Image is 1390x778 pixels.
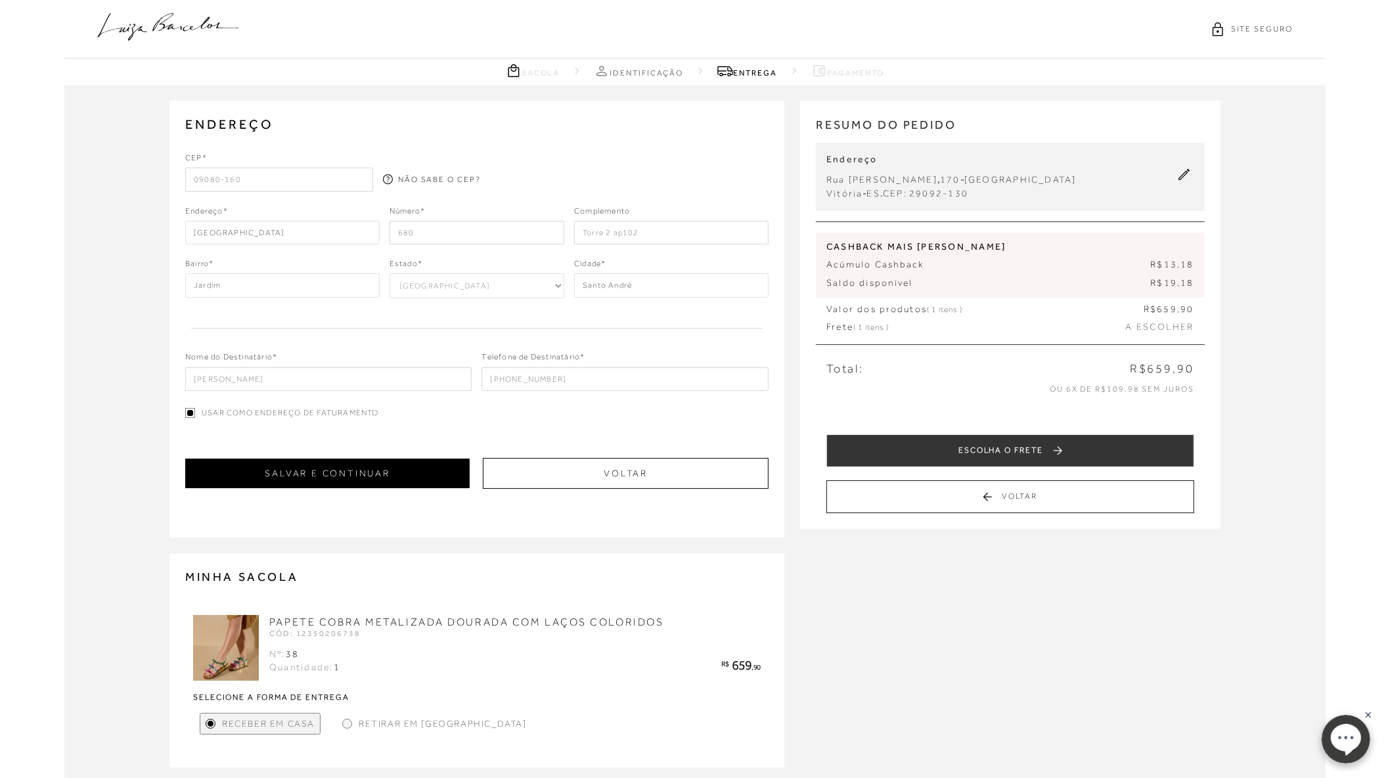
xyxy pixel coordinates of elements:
[269,629,361,638] span: CÓD: 12350206738
[883,188,907,198] span: CEP:
[1130,361,1194,377] span: R$659,90
[185,221,380,244] input: Rua, Logradouro, Avenida, etc
[826,277,1194,290] p: Saldo disponível
[185,408,195,418] input: Usar como endereço de faturamento
[185,205,228,221] span: Endereço*
[185,351,277,367] span: Nome do Destinatário*
[826,480,1194,513] button: Voltar
[185,459,470,488] button: SALVAR E CONTINUAR
[482,367,769,391] input: ( )
[826,303,962,316] span: Valor dos produtos
[940,174,960,185] span: 170
[594,62,683,79] a: Identificação
[383,174,481,185] a: NÃO SABE O CEP?
[574,205,630,221] span: Complemento
[286,649,299,659] span: 38
[1150,277,1194,290] span: R$19,18
[185,569,769,585] h2: MINHA SACOLA
[269,661,340,674] div: Quantidade:
[1157,304,1178,314] span: 659
[826,321,889,334] span: Frete
[1231,24,1293,35] span: SITE SEGURO
[1050,384,1194,394] span: ou 6x de R$109,98 sem juros
[826,173,1077,187] div: , -
[826,187,1077,200] div: - .
[826,434,1194,467] button: ESCOLHA O FRETE
[811,62,884,79] a: Pagamento
[574,258,606,273] span: Cidade*
[574,221,769,244] input: Ex: bloco, apartamento, etc
[826,174,937,185] span: Rua [PERSON_NAME]
[826,258,1194,271] p: Acúmulo Cashback
[751,663,761,671] span: ,90
[826,153,1077,166] p: Endereço
[185,258,213,273] span: Bairro*
[826,361,864,377] span: Total:
[826,188,863,198] span: Vitória
[185,116,769,132] h2: ENDEREÇO
[732,658,752,672] span: 659
[269,616,664,628] a: PAPETE COBRA METALIZADA DOURADA COM LAÇOS COLORIDOS
[359,717,527,731] span: Retirar em [GEOGRAPHIC_DATA]
[826,240,1194,254] span: CASHBACK MAIS [PERSON_NAME]
[202,407,379,419] span: Usar como endereço de faturamento
[853,323,889,332] span: ( 1 itens )
[1126,321,1194,334] span: A ESCOLHER
[193,615,259,681] img: PAPETE COBRA METALIZADA DOURADA COM LAÇOS COLORIDOS
[193,693,761,701] strong: Selecione a forma de entrega
[483,458,769,489] button: Voltar
[867,188,880,198] span: ES
[269,648,340,661] div: Nº:
[722,660,729,668] span: R$
[964,174,1077,185] span: [GEOGRAPHIC_DATA]
[816,116,1205,143] h2: RESUMO DO PEDIDO
[717,62,776,79] a: Entrega
[222,717,315,731] span: Receber em Casa
[1177,304,1194,314] span: ,90
[390,258,422,273] span: Estado*
[909,188,968,198] span: 29092-130
[927,305,962,314] span: ( 1 itens )
[1144,304,1157,314] span: R$
[1150,258,1194,271] span: R$13,18
[390,205,425,221] span: Número*
[482,351,585,367] span: Telefone de Destinatário*
[506,62,560,79] a: Sacola
[334,662,340,672] span: 1
[185,168,373,191] input: _ _ _ _ _- _ _ _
